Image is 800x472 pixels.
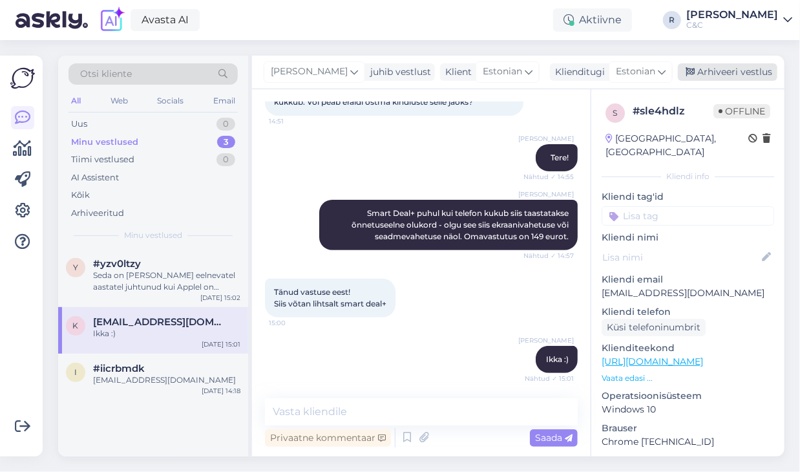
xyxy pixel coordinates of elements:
[616,65,655,79] span: Estonian
[440,65,472,79] div: Klient
[80,67,132,81] span: Otsi kliente
[518,189,574,199] span: [PERSON_NAME]
[602,190,774,204] p: Kliendi tag'id
[93,328,240,339] div: Ikka :)
[93,363,145,374] span: #iicrbmdk
[71,207,124,220] div: Arhiveeritud
[71,118,87,131] div: Uus
[546,354,569,364] span: Ikka :)
[523,172,574,182] span: Nähtud ✓ 14:55
[602,231,774,244] p: Kliendi nimi
[602,389,774,403] p: Operatsioonisüsteem
[686,20,778,30] div: C&C
[663,11,681,29] div: R
[483,65,522,79] span: Estonian
[602,250,759,264] input: Lisa nimi
[68,92,83,109] div: All
[271,65,348,79] span: [PERSON_NAME]
[269,116,317,126] span: 14:51
[216,118,235,131] div: 0
[686,10,792,30] a: [PERSON_NAME]C&C
[352,208,571,241] span: Smart Deal+ puhul kui telefon kukub siis taastatakse õnnetuseelne olukord - olgu see siis ekraani...
[10,66,35,91] img: Askly Logo
[633,103,713,119] div: # sle4hdlz
[71,171,119,184] div: AI Assistent
[93,270,240,293] div: Seda on [PERSON_NAME] eelnevatel aastatel juhtunud kui Applel on seadmetega tarnemure ning inimes...
[602,171,774,182] div: Kliendi info
[550,65,605,79] div: Klienditugi
[202,339,240,349] div: [DATE] 15:01
[71,189,90,202] div: Kõik
[269,318,317,328] span: 15:00
[365,65,431,79] div: juhib vestlust
[265,429,391,447] div: Privaatne kommentaar
[216,153,235,166] div: 0
[211,92,238,109] div: Email
[602,403,774,416] p: Windows 10
[602,286,774,300] p: [EMAIL_ADDRESS][DOMAIN_NAME]
[535,432,573,444] span: Saada
[602,305,774,319] p: Kliendi telefon
[71,153,134,166] div: Tiimi vestlused
[74,367,77,377] span: i
[525,374,574,383] span: Nähtud ✓ 15:01
[551,153,569,162] span: Tere!
[613,108,618,118] span: s
[73,321,79,330] span: k
[678,63,777,81] div: Arhiveeri vestlus
[602,372,774,384] p: Vaata edasi ...
[98,6,125,34] img: explore-ai
[108,92,131,109] div: Web
[217,136,235,149] div: 3
[124,230,182,241] span: Minu vestlused
[200,293,240,303] div: [DATE] 15:02
[73,263,78,272] span: y
[71,136,138,149] div: Minu vestlused
[686,10,778,20] div: [PERSON_NAME]
[602,341,774,355] p: Klienditeekond
[602,356,703,367] a: [URL][DOMAIN_NAME]
[602,319,706,336] div: Küsi telefoninumbrit
[154,92,186,109] div: Socials
[553,8,632,32] div: Aktiivne
[523,251,574,261] span: Nähtud ✓ 14:57
[93,374,240,386] div: [EMAIL_ADDRESS][DOMAIN_NAME]
[131,9,200,31] a: Avasta AI
[602,435,774,449] p: Chrome [TECHNICAL_ID]
[602,206,774,226] input: Lisa tag
[518,134,574,144] span: [PERSON_NAME]
[602,422,774,435] p: Brauser
[202,386,240,396] div: [DATE] 14:18
[602,273,774,286] p: Kliendi email
[713,104,770,118] span: Offline
[93,316,227,328] span: kirill.krizevski@gmail.com
[93,258,141,270] span: #yzv0ltzy
[605,132,748,159] div: [GEOGRAPHIC_DATA], [GEOGRAPHIC_DATA]
[274,287,386,308] span: Tänud vastuse eest! Siis võtan lihtsalt smart deal+
[518,336,574,345] span: [PERSON_NAME]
